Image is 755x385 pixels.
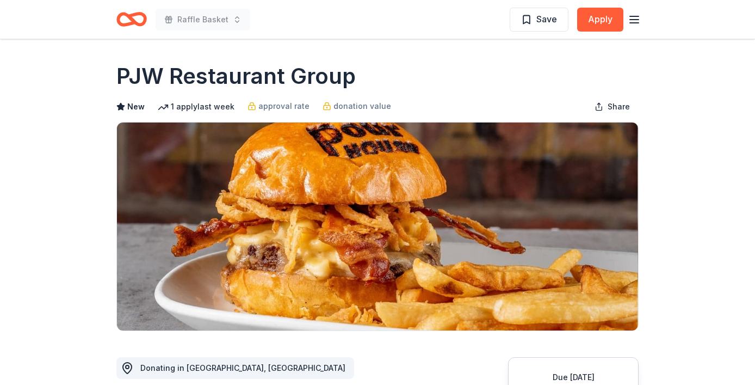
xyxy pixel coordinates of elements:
[116,61,356,91] h1: PJW Restaurant Group
[117,123,638,331] img: Image for PJW Restaurant Group
[127,100,145,113] span: New
[522,371,625,384] div: Due [DATE]
[323,100,391,113] a: donation value
[258,100,310,113] span: approval rate
[536,12,557,26] span: Save
[158,100,234,113] div: 1 apply last week
[510,8,568,32] button: Save
[608,100,630,113] span: Share
[586,96,639,118] button: Share
[577,8,623,32] button: Apply
[247,100,310,113] a: approval rate
[140,363,345,372] span: Donating in [GEOGRAPHIC_DATA], [GEOGRAPHIC_DATA]
[156,9,250,30] button: Raffle Basket
[116,7,147,32] a: Home
[333,100,391,113] span: donation value
[177,13,228,26] span: Raffle Basket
